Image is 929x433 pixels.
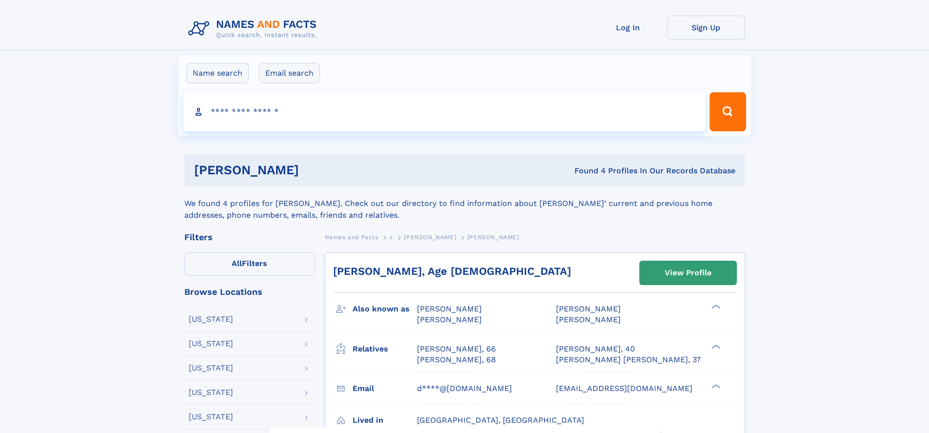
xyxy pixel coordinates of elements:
span: [EMAIL_ADDRESS][DOMAIN_NAME] [556,384,692,393]
div: ❯ [709,383,721,389]
a: Log In [589,16,667,40]
a: [PERSON_NAME] [PERSON_NAME], 37 [556,354,701,365]
span: J [389,234,393,241]
span: [PERSON_NAME] [556,304,621,313]
span: [PERSON_NAME] [467,234,519,241]
div: ❯ [709,343,721,350]
span: [PERSON_NAME] [417,315,482,324]
a: J [389,231,393,243]
span: All [232,259,242,268]
label: Name search [186,63,249,83]
h3: Relatives [353,341,417,357]
div: [US_STATE] [189,389,233,396]
div: [US_STATE] [189,413,233,421]
button: Search Button [710,92,746,131]
img: Logo Names and Facts [184,16,325,42]
div: [US_STATE] [189,340,233,348]
label: Email search [259,63,320,83]
h1: [PERSON_NAME] [194,164,437,176]
span: [PERSON_NAME] [556,315,621,324]
h3: Lived in [353,412,417,429]
h3: Also known as [353,301,417,317]
span: [PERSON_NAME] [417,304,482,313]
a: [PERSON_NAME], 40 [556,344,635,354]
div: [US_STATE] [189,364,233,372]
a: [PERSON_NAME], Age [DEMOGRAPHIC_DATA] [333,265,571,277]
h3: Email [353,380,417,397]
div: We found 4 profiles for [PERSON_NAME]. Check out our directory to find information about [PERSON_... [184,186,745,221]
div: View Profile [665,262,712,284]
a: [PERSON_NAME], 66 [417,344,496,354]
div: Found 4 Profiles In Our Records Database [436,165,735,176]
div: Browse Locations [184,288,315,296]
a: Sign Up [667,16,745,40]
span: [PERSON_NAME] [404,234,456,241]
div: ❯ [709,304,721,310]
label: Filters [184,252,315,276]
a: [PERSON_NAME] [404,231,456,243]
input: search input [183,92,706,131]
span: [GEOGRAPHIC_DATA], [GEOGRAPHIC_DATA] [417,415,584,425]
div: [US_STATE] [189,315,233,323]
a: View Profile [640,261,736,285]
a: Names and Facts [325,231,378,243]
a: [PERSON_NAME], 68 [417,354,496,365]
div: Filters [184,233,315,242]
